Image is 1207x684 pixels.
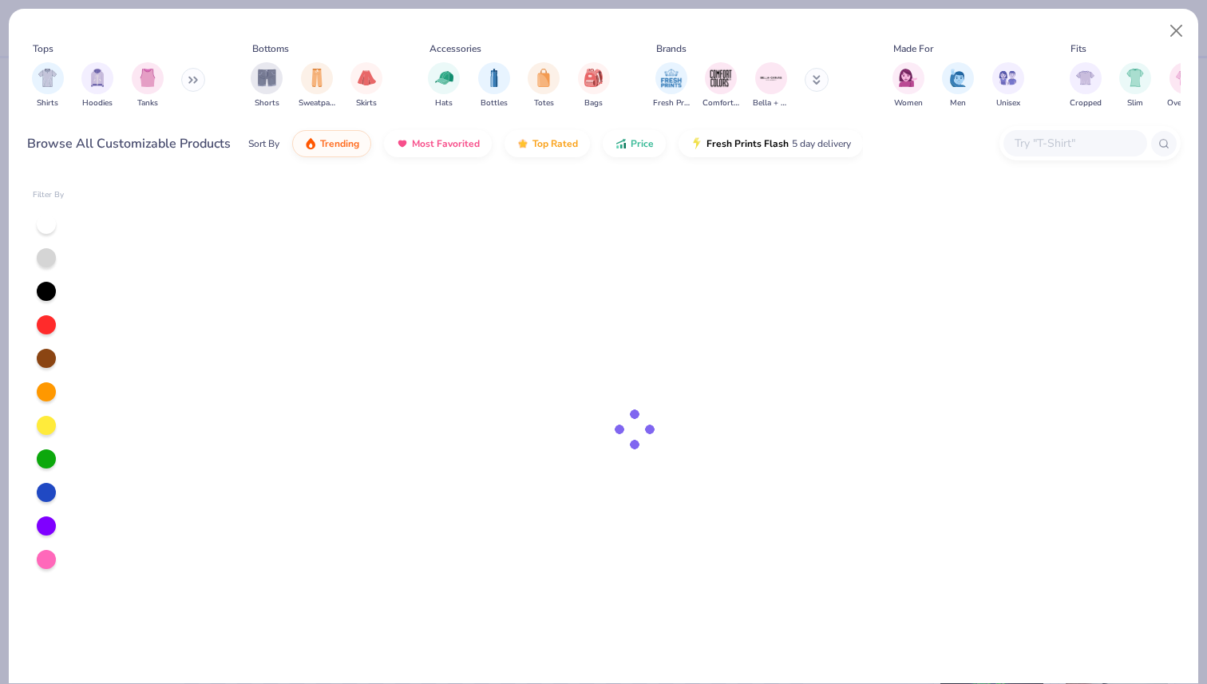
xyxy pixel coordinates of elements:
span: Men [950,97,966,109]
div: filter for Sweatpants [299,62,335,109]
button: Most Favorited [384,130,492,157]
button: filter button [578,62,610,109]
img: Fresh Prints Image [659,66,683,90]
span: Bags [584,97,603,109]
img: Shirts Image [38,69,57,87]
span: Cropped [1070,97,1102,109]
div: Made For [893,42,933,56]
div: filter for Skirts [350,62,382,109]
button: filter button [1119,62,1151,109]
span: Trending [320,137,359,150]
div: filter for Fresh Prints [653,62,690,109]
button: Top Rated [505,130,590,157]
div: Filter By [33,189,65,201]
div: Tops [33,42,53,56]
div: Sort By [248,136,279,151]
img: Tanks Image [139,69,156,87]
img: Slim Image [1126,69,1144,87]
button: filter button [350,62,382,109]
span: Tanks [137,97,158,109]
button: filter button [251,62,283,109]
img: Comfort Colors Image [709,66,733,90]
button: filter button [299,62,335,109]
button: filter button [942,62,974,109]
img: Skirts Image [358,69,376,87]
span: Top Rated [532,137,578,150]
span: Bella + Canvas [753,97,789,109]
div: filter for Comfort Colors [702,62,739,109]
button: filter button [653,62,690,109]
span: Skirts [356,97,377,109]
span: Sweatpants [299,97,335,109]
button: filter button [478,62,510,109]
button: filter button [528,62,560,109]
img: most_fav.gif [396,137,409,150]
span: Most Favorited [412,137,480,150]
div: filter for Oversized [1167,62,1203,109]
button: Close [1161,16,1192,46]
button: Trending [292,130,371,157]
button: filter button [32,62,64,109]
button: filter button [892,62,924,109]
div: filter for Slim [1119,62,1151,109]
div: filter for Bags [578,62,610,109]
button: Fresh Prints Flash5 day delivery [679,130,863,157]
div: filter for Men [942,62,974,109]
span: Hoodies [82,97,113,109]
span: Price [631,137,654,150]
button: filter button [428,62,460,109]
img: TopRated.gif [516,137,529,150]
button: filter button [992,62,1024,109]
span: Fresh Prints Flash [706,137,789,150]
span: Shirts [37,97,58,109]
img: trending.gif [304,137,317,150]
span: Women [894,97,923,109]
img: Unisex Image [999,69,1017,87]
span: Slim [1127,97,1143,109]
span: 5 day delivery [792,135,851,153]
span: Oversized [1167,97,1203,109]
button: Price [603,130,666,157]
img: Men Image [949,69,967,87]
img: Women Image [899,69,917,87]
img: Hoodies Image [89,69,106,87]
img: Shorts Image [258,69,276,87]
span: Unisex [996,97,1020,109]
button: filter button [753,62,789,109]
div: filter for Unisex [992,62,1024,109]
span: Totes [534,97,554,109]
div: filter for Hoodies [81,62,113,109]
div: Brands [656,42,687,56]
div: Bottoms [252,42,289,56]
div: Browse All Customizable Products [27,134,231,153]
div: filter for Cropped [1070,62,1102,109]
img: flash.gif [691,137,703,150]
img: Bottles Image [485,69,503,87]
span: Bottles [481,97,508,109]
div: filter for Bella + Canvas [753,62,789,109]
span: Shorts [255,97,279,109]
input: Try "T-Shirt" [1013,134,1136,152]
img: Bella + Canvas Image [759,66,783,90]
img: Bags Image [584,69,602,87]
div: filter for Totes [528,62,560,109]
button: filter button [1167,62,1203,109]
img: Cropped Image [1076,69,1094,87]
div: filter for Shirts [32,62,64,109]
div: filter for Tanks [132,62,164,109]
img: Hats Image [435,69,453,87]
button: filter button [132,62,164,109]
button: filter button [81,62,113,109]
div: filter for Bottles [478,62,510,109]
div: filter for Women [892,62,924,109]
span: Comfort Colors [702,97,739,109]
div: Accessories [429,42,481,56]
img: Totes Image [535,69,552,87]
div: filter for Hats [428,62,460,109]
button: filter button [1070,62,1102,109]
button: filter button [702,62,739,109]
span: Fresh Prints [653,97,690,109]
span: Hats [435,97,453,109]
img: Sweatpants Image [308,69,326,87]
img: Oversized Image [1176,69,1194,87]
